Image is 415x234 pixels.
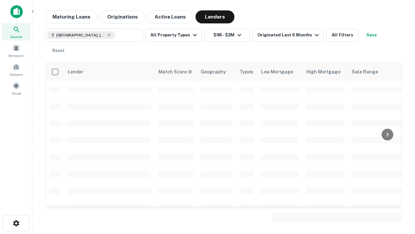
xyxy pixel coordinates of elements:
th: Low Mortgage [257,63,302,81]
button: Originated Last 6 Months [252,29,324,42]
h6: Match Score [159,68,191,75]
div: Sale Range [352,68,378,76]
div: Geography [201,68,226,76]
iframe: Chat Widget [383,161,415,192]
button: All Property Types [145,29,202,42]
span: Search [10,34,22,39]
th: High Mortgage [302,63,348,81]
div: Originated Last 6 Months [257,31,321,39]
button: $1M - $2M [204,29,250,42]
a: Search [2,23,30,41]
span: Contacts [10,72,23,77]
div: Types [240,68,253,76]
img: capitalize-icon.png [10,5,23,18]
button: Originations [100,10,145,23]
button: Save your search to get updates of matches that match your search criteria. [361,29,382,42]
th: Sale Range [348,63,406,81]
div: Low Mortgage [261,68,293,76]
span: Saved [12,91,21,96]
button: Maturing Loans [45,10,98,23]
a: Contacts [2,61,30,78]
button: Reset [48,44,69,57]
span: Borrowers [8,53,24,58]
a: Borrowers [2,42,30,59]
div: Capitalize uses an advanced AI algorithm to match your search with the best lender. The match sco... [159,68,192,75]
a: Saved [2,80,30,97]
button: Active Loans [148,10,193,23]
th: Geography [197,63,236,81]
span: [GEOGRAPHIC_DATA], [GEOGRAPHIC_DATA], [GEOGRAPHIC_DATA] [56,32,105,38]
button: All Filters [326,29,359,42]
button: Lenders [196,10,234,23]
th: Lender [64,63,155,81]
div: High Mortgage [306,68,340,76]
th: Types [236,63,257,81]
div: Lender [68,68,83,76]
th: Capitalize uses an advanced AI algorithm to match your search with the best lender. The match sco... [155,63,197,81]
